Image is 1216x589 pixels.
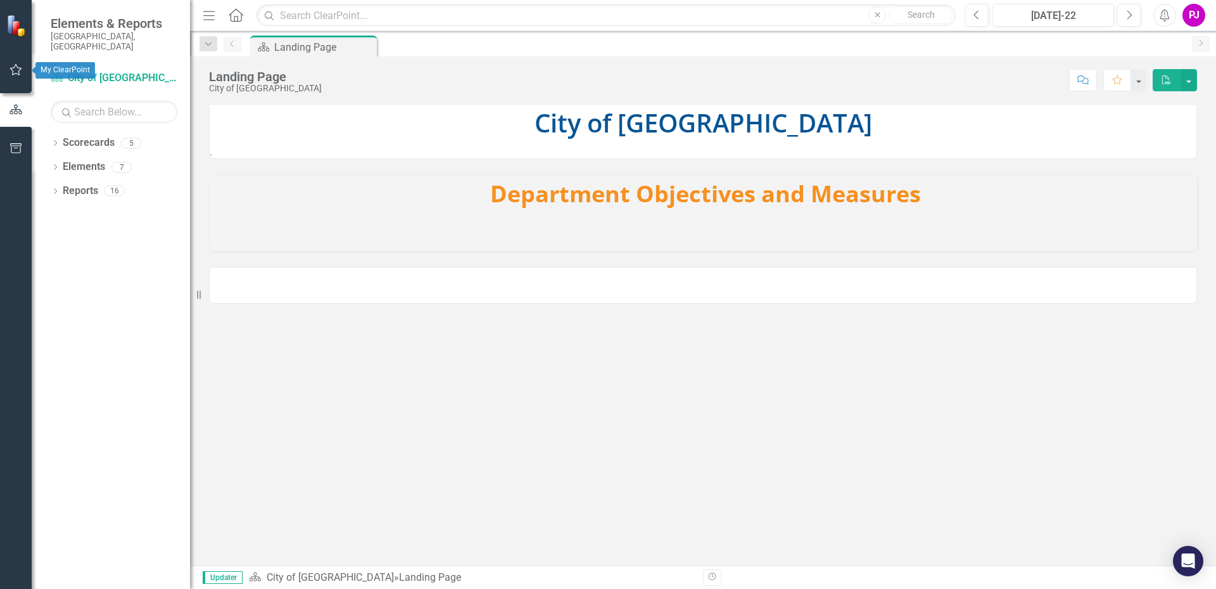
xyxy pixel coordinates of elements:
[256,4,956,27] input: Search ClearPoint...
[51,16,177,31] span: Elements & Reports
[111,162,132,172] div: 7
[249,571,693,585] div: »
[6,15,28,37] img: ClearPoint Strategy
[121,138,141,148] div: 5
[210,143,1196,159] p: .
[63,136,115,150] a: Scorecards
[399,571,461,583] div: Landing Page
[992,4,1114,27] button: [DATE]-22
[1173,546,1203,576] div: Open Intercom Messenger
[997,8,1110,23] div: [DATE]-22
[267,571,394,583] a: City of [GEOGRAPHIC_DATA]
[63,184,98,198] a: Reports
[35,62,95,79] div: My ClearPoint
[63,160,105,174] a: Elements
[51,71,177,86] a: City of [GEOGRAPHIC_DATA]
[104,186,125,197] div: 16
[889,6,953,24] button: Search
[51,31,177,52] small: [GEOGRAPHIC_DATA], [GEOGRAPHIC_DATA]
[51,101,177,123] input: Search Below...
[274,39,374,55] div: Landing Page
[908,10,935,20] span: Search
[209,70,322,84] div: Landing Page
[1182,4,1205,27] button: PJ
[203,571,243,584] span: Updater
[220,181,1191,207] h3: Department Objectives and Measures
[535,105,872,140] span: City of [GEOGRAPHIC_DATA]
[209,84,322,93] div: City of [GEOGRAPHIC_DATA]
